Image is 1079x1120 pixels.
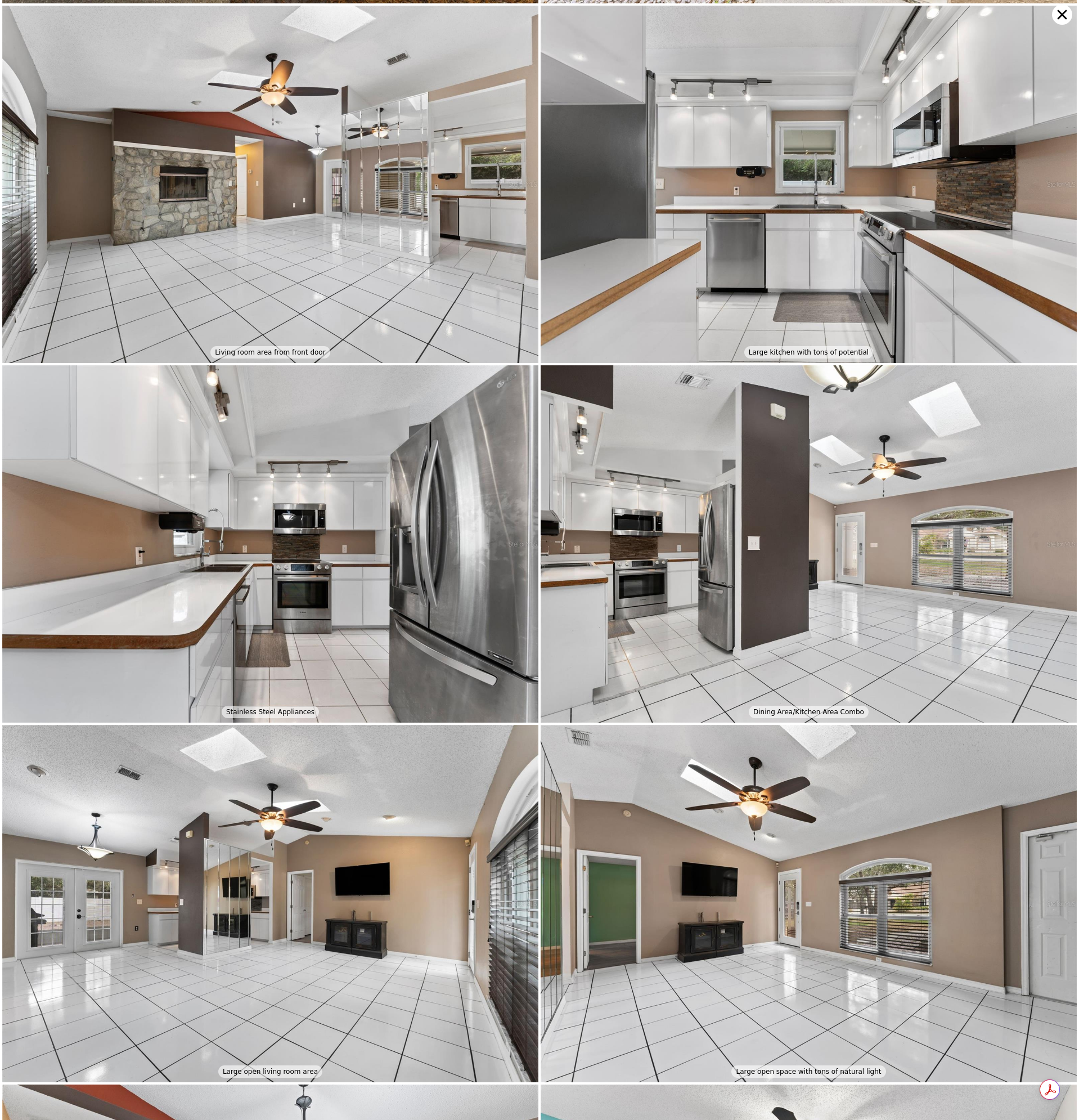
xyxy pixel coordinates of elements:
[731,1065,885,1078] div: Large open space with tons of natural light
[218,1065,322,1078] div: Large open living room area
[2,6,538,363] img: Living room area from front door
[541,365,1077,723] img: Dining Area/Kitchen Area Combo
[222,706,319,718] div: Stainless Steel Appliances
[2,725,538,1082] img: Large open living room area
[749,706,869,718] div: Dining Area/Kitchen Area Combo
[2,365,538,723] img: Stainless Steel Appliances
[541,6,1077,363] img: Large kitchen with tons of potential
[541,725,1077,1082] img: Large open space with tons of natural light
[744,346,873,359] div: Large kitchen with tons of potential
[210,346,330,359] div: Living room area from front door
